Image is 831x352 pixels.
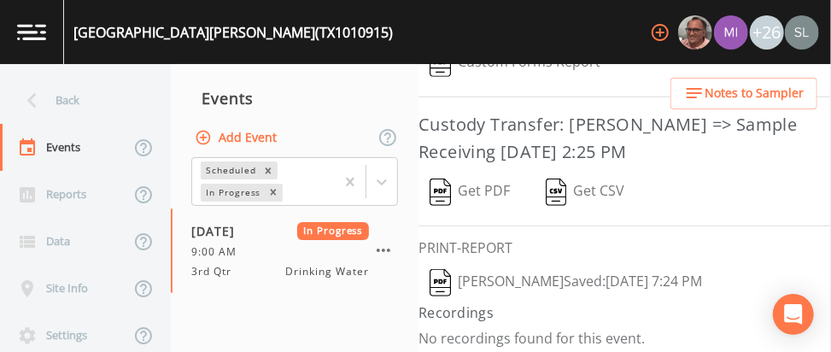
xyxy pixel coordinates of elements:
img: svg%3e [546,179,567,206]
div: Mike Franklin [677,15,713,50]
img: svg%3e [430,269,451,296]
div: Remove Scheduled [259,161,278,179]
p: No recordings found for this event. [418,330,831,347]
button: Add Event [191,122,284,154]
img: e2d790fa78825a4bb76dcb6ab311d44c [678,15,712,50]
img: 0d5b2d5fd6ef1337b72e1b2735c28582 [785,15,819,50]
div: Remove In Progress [264,184,283,202]
span: Notes to Sampler [705,83,804,104]
img: logo [17,24,46,40]
img: svg%3e [430,179,451,206]
div: Miriaha Caddie [713,15,749,50]
div: In Progress [201,184,264,202]
div: +26 [750,15,784,50]
button: Get CSV [534,173,636,212]
h6: PRINT-REPORT [418,240,831,256]
div: Open Intercom Messenger [773,294,814,335]
button: Get PDF [418,173,521,212]
span: 3rd Qtr [191,264,242,279]
span: [DATE] [191,222,247,240]
img: a1ea4ff7c53760f38bef77ef7c6649bf [714,15,748,50]
span: In Progress [297,222,370,240]
div: [GEOGRAPHIC_DATA][PERSON_NAME] (TX1010915) [73,22,393,43]
div: Scheduled [201,161,259,179]
span: Drinking Water [286,264,369,279]
h4: Recordings [418,302,831,323]
h3: Custody Transfer: [PERSON_NAME] => Sample Receiving [DATE] 2:25 PM [418,111,831,166]
button: Notes to Sampler [670,78,817,109]
span: 9:00 AM [191,244,247,260]
a: [DATE]In Progress9:00 AM3rd QtrDrinking Water [171,208,418,294]
button: [PERSON_NAME]Saved:[DATE] 7:24 PM [418,263,713,302]
div: Events [171,77,418,120]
